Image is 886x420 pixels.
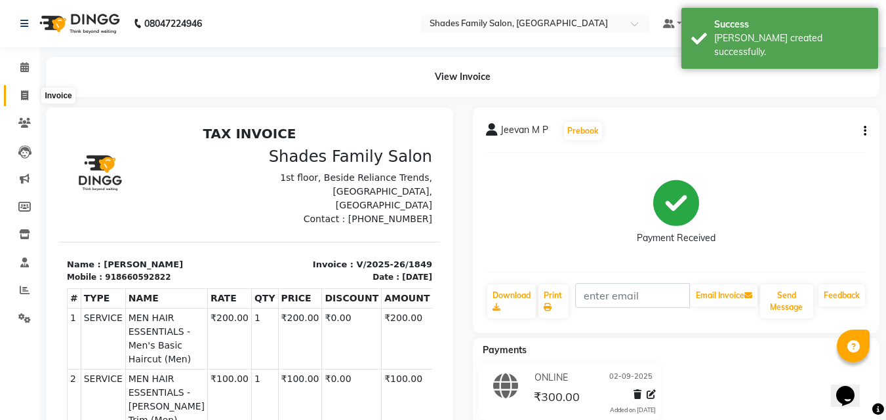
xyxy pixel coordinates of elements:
[70,252,146,307] span: MEN HAIR ESSENTIALS - [PERSON_NAME] Trim (Men)
[637,231,715,245] div: Payment Received
[272,398,327,411] div: Paid
[66,168,148,187] th: NAME
[22,248,66,309] td: SERVICE
[199,26,374,45] h3: Shades Family Salon
[714,31,868,59] div: Bill created successfully.
[46,151,111,162] div: 918660592822
[149,187,193,248] td: ₹200.00
[538,284,569,318] a: Print
[199,92,374,105] p: Contact : [PHONE_NUMBER]
[272,370,327,398] div: GRAND TOTAL
[46,57,879,97] div: View Invoice
[70,191,146,246] span: MEN HAIR ESSENTIALS - Men's Basic Haircut (Men)
[192,187,219,248] td: 1
[609,371,653,385] span: 02-09-2025
[8,5,373,21] h2: TAX INVOICE
[313,151,340,162] div: Date :
[280,358,305,368] span: CGST
[263,248,323,309] td: ₹0.00
[272,329,327,343] div: NET
[41,88,75,104] div: Invoice
[149,248,193,309] td: ₹100.00
[327,315,381,329] div: ₹300.00
[564,122,602,140] button: Prebook
[272,356,327,370] div: ( )
[272,343,327,356] div: ( )
[22,187,66,248] td: SERVICE
[144,5,202,42] b: 08047224946
[534,389,580,408] span: ₹300.00
[308,345,322,354] span: 3%
[831,368,873,407] iframe: chat widget
[327,343,381,356] div: ₹8.49
[691,284,757,307] button: Email Invoice
[343,151,373,162] div: [DATE]
[199,50,374,92] p: 1st floor, Beside Reliance Trends, [GEOGRAPHIC_DATA], [GEOGRAPHIC_DATA]
[22,168,66,187] th: TYPE
[483,344,527,356] span: Payments
[818,284,865,307] a: Feedback
[199,138,374,151] p: Invoice : V/2025-26/1849
[272,315,327,329] div: SUBTOTAL
[8,151,43,162] div: Mobile :
[308,358,322,368] span: 3%
[149,168,193,187] th: RATE
[192,248,219,309] td: 1
[575,283,690,308] input: enter email
[219,168,263,187] th: PRICE
[714,18,868,31] div: Success
[280,344,304,354] span: SGST
[327,356,381,370] div: ₹8.49
[534,371,568,385] span: ONLINE
[9,187,22,248] td: 1
[263,187,323,248] td: ₹0.00
[323,248,374,309] td: ₹100.00
[610,406,656,415] div: Added on [DATE]
[323,168,374,187] th: AMOUNT
[219,248,263,309] td: ₹100.00
[327,329,381,343] div: ₹283.02
[327,398,381,411] div: ₹300.00
[8,138,183,151] p: Name : [PERSON_NAME]
[487,284,536,318] a: Download
[327,370,381,398] div: ₹300.00
[760,284,813,318] button: Send Message
[263,168,323,187] th: DISCOUNT
[9,248,22,309] td: 2
[500,123,548,142] span: Jeevan M P
[323,187,374,248] td: ₹200.00
[9,168,22,187] th: #
[33,5,123,42] img: logo
[192,168,219,187] th: QTY
[219,187,263,248] td: ₹200.00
